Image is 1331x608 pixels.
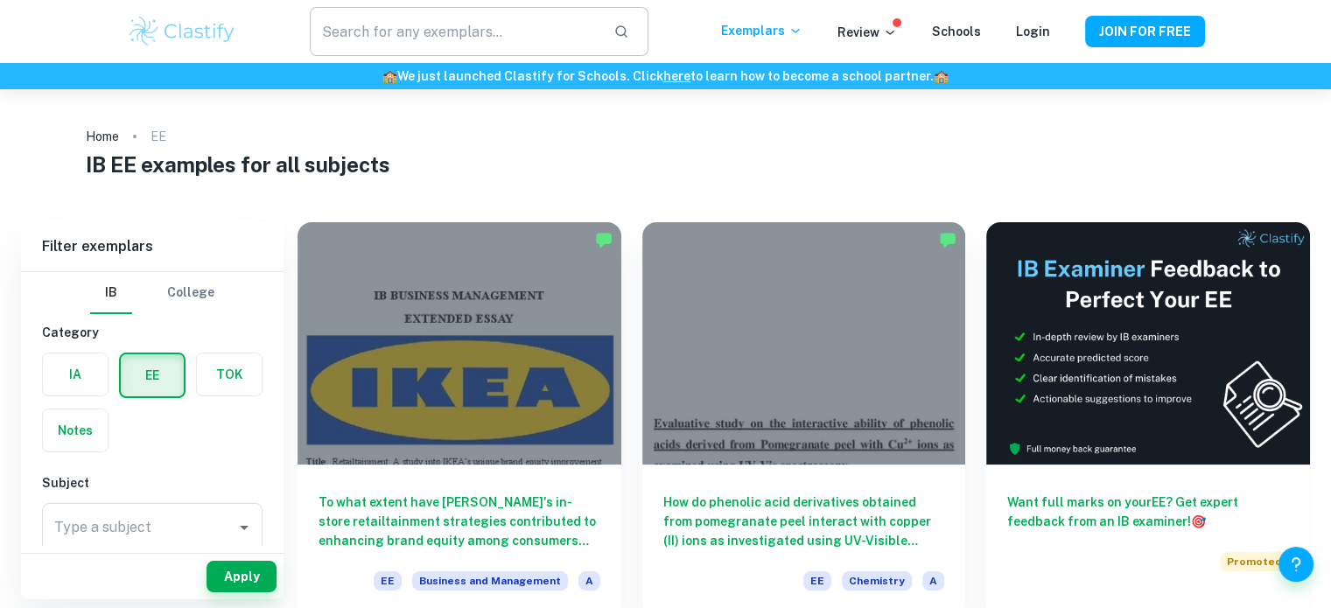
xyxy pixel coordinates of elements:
[1085,16,1205,47] button: JOIN FOR FREE
[1191,514,1206,528] span: 🎯
[319,493,600,550] h6: To what extent have [PERSON_NAME]'s in-store retailtainment strategies contributed to enhancing b...
[310,7,599,56] input: Search for any exemplars...
[922,571,944,591] span: A
[837,23,897,42] p: Review
[374,571,402,591] span: EE
[90,272,214,314] div: Filter type choice
[1007,493,1289,531] h6: Want full marks on your EE ? Get expert feedback from an IB examiner!
[42,323,263,342] h6: Category
[197,353,262,395] button: TOK
[151,127,166,146] p: EE
[595,231,613,248] img: Marked
[232,515,256,540] button: Open
[86,124,119,149] a: Home
[934,69,949,83] span: 🏫
[663,69,690,83] a: here
[932,24,981,38] a: Schools
[207,561,277,592] button: Apply
[1220,552,1289,571] span: Promoted
[4,66,1327,86] h6: We just launched Clastify for Schools. Click to learn how to become a school partner.
[721,21,802,40] p: Exemplars
[90,272,132,314] button: IB
[42,473,263,493] h6: Subject
[842,571,912,591] span: Chemistry
[1016,24,1050,38] a: Login
[21,222,284,271] h6: Filter exemplars
[121,354,184,396] button: EE
[382,69,397,83] span: 🏫
[86,149,1246,180] h1: IB EE examples for all subjects
[663,493,945,550] h6: How do phenolic acid derivatives obtained from pomegranate peel interact with copper (II) ions as...
[803,571,831,591] span: EE
[939,231,956,248] img: Marked
[412,571,568,591] span: Business and Management
[1278,547,1313,582] button: Help and Feedback
[986,222,1310,465] img: Thumbnail
[127,14,238,49] img: Clastify logo
[43,353,108,395] button: IA
[43,409,108,451] button: Notes
[167,272,214,314] button: College
[578,571,600,591] span: A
